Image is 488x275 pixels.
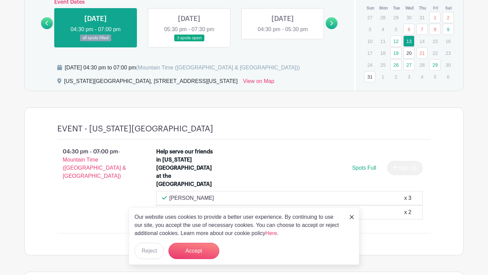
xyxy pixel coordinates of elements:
a: 13 [403,36,414,47]
div: [US_STATE][GEOGRAPHIC_DATA], [STREET_ADDRESS][US_STATE] [64,77,238,88]
p: [PERSON_NAME] [169,194,214,202]
a: 12 [390,36,402,47]
p: 24 [364,60,375,70]
th: Tue [390,5,403,12]
p: 4 [416,71,428,82]
th: Thu [416,5,429,12]
p: 15 [429,36,441,46]
p: 16 [443,36,454,46]
p: 30 [403,12,414,23]
button: Accept [168,243,219,259]
p: 27 [364,12,375,23]
a: 1 [429,12,441,23]
div: [DATE] 04:30 pm to 07:00 pm [65,64,300,72]
th: Wed [403,5,416,12]
th: Sat [442,5,455,12]
a: 27 [403,59,414,70]
p: 23 [443,48,454,58]
p: 18 [377,48,388,58]
a: 19 [390,47,402,59]
p: 22 [429,48,441,58]
div: x 3 [404,194,411,202]
p: 04:30 pm - 07:00 pm [46,145,145,183]
a: 29 [429,59,441,70]
a: 8 [429,24,441,35]
span: (Mountain Time ([GEOGRAPHIC_DATA] & [GEOGRAPHIC_DATA])) [136,65,300,70]
th: Sun [364,5,377,12]
p: 4 [377,24,388,35]
p: 25 [377,60,388,70]
p: 14 [416,36,428,46]
img: close_button-5f87c8562297e5c2d7936805f587ecaba9071eb48480494691a3f1689db116b3.svg [350,215,354,219]
span: Spots Full [352,165,376,171]
p: 6 [443,71,454,82]
p: 11 [377,36,388,46]
div: Help serve our friends in [US_STATE][GEOGRAPHIC_DATA] at the [GEOGRAPHIC_DATA] [156,148,215,188]
h4: EVENT - [US_STATE][GEOGRAPHIC_DATA] [57,124,213,134]
a: 9 [443,24,454,35]
a: Here [265,230,277,236]
div: x 2 [404,208,411,216]
p: 28 [416,60,428,70]
a: 6 [403,24,414,35]
a: 21 [416,47,428,59]
p: 2 [390,71,402,82]
p: 3 [403,71,414,82]
th: Mon [377,5,390,12]
th: Fri [429,5,442,12]
a: 26 [390,59,402,70]
p: 31 [416,12,428,23]
p: 30 [443,60,454,70]
a: View on Map [243,77,274,88]
p: 17 [364,48,375,58]
p: 3 [364,24,375,35]
a: 31 [364,71,375,82]
p: 5 [429,71,441,82]
a: 20 [403,47,414,59]
p: 29 [390,12,402,23]
p: 1 [377,71,388,82]
p: 28 [377,12,388,23]
button: Reject [135,243,164,259]
a: 2 [443,12,454,23]
p: Our website uses cookies to provide a better user experience. By continuing to use our site, you ... [135,213,343,237]
p: 10 [364,36,375,46]
p: 5 [390,24,402,35]
a: 7 [416,24,428,35]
